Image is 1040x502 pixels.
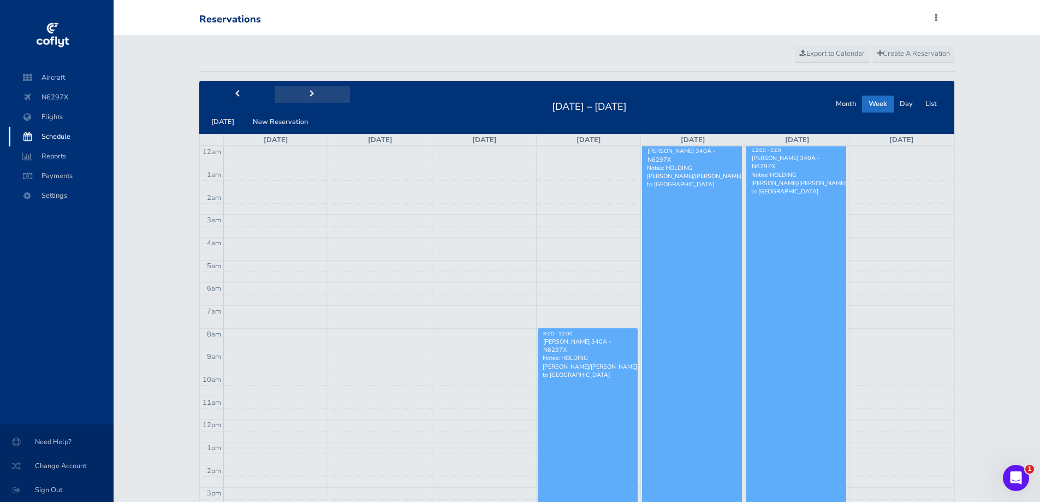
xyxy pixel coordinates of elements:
button: New Reservation [246,114,314,131]
span: Need Help? [13,432,100,452]
span: 12:00 - 5:00 [752,147,781,153]
span: Sign Out [13,480,100,500]
a: [DATE] [577,135,601,145]
span: Schedule [20,127,103,146]
a: [DATE] [785,135,810,145]
span: Export to Calendar [800,49,865,58]
span: 10am [203,375,221,385]
div: [PERSON_NAME] 340A - N6297X [647,147,737,163]
p: Notes: HOLDING [PERSON_NAME]/[PERSON_NAME] to [GEOGRAPHIC_DATA] [751,171,841,196]
span: 12am [203,147,221,157]
span: 4am [207,238,221,248]
span: 1 [1025,465,1034,474]
button: Month [829,96,863,113]
span: 5am [207,261,221,271]
span: 7am [207,306,221,316]
button: next [275,86,350,103]
button: Week [862,96,894,113]
span: 12pm [203,420,221,430]
span: 1pm [207,443,221,453]
span: Create A Reservation [877,49,950,58]
span: Aircraft [20,68,103,87]
span: 8am [207,329,221,339]
span: Change Account [13,456,100,476]
button: Day [893,96,919,113]
span: 6am [207,284,221,293]
span: 1am [207,170,221,180]
iframe: Intercom live chat [1003,465,1029,491]
span: 3am [207,215,221,225]
span: Reports [20,146,103,166]
div: [PERSON_NAME] 340A - N6297X [543,338,633,354]
span: Payments [20,166,103,186]
span: 2pm [207,466,221,476]
span: Settings [20,186,103,205]
a: Export to Calendar [795,46,870,62]
span: 3pm [207,488,221,498]
a: [DATE] [889,135,914,145]
span: N6297X [20,87,103,107]
span: 2am [207,193,221,203]
a: [DATE] [264,135,288,145]
p: Notes: HOLDING [PERSON_NAME]/[PERSON_NAME] to [GEOGRAPHIC_DATA] [647,164,737,189]
p: Notes: HOLDING [PERSON_NAME]/[PERSON_NAME] to [GEOGRAPHIC_DATA] [543,354,633,379]
span: 8:00 - 12:00 [543,330,573,337]
div: [PERSON_NAME] 340A - N6297X [751,154,841,170]
h2: [DATE] – [DATE] [545,98,633,113]
a: Create A Reservation [872,46,955,62]
button: [DATE] [205,114,241,131]
img: coflyt logo [34,19,70,52]
button: prev [199,86,275,103]
a: [DATE] [368,135,393,145]
button: List [919,96,943,113]
span: 9am [207,352,221,362]
span: Flights [20,107,103,127]
a: [DATE] [472,135,497,145]
a: [DATE] [681,135,705,145]
span: 11am [203,398,221,407]
div: Reservations [199,14,261,26]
